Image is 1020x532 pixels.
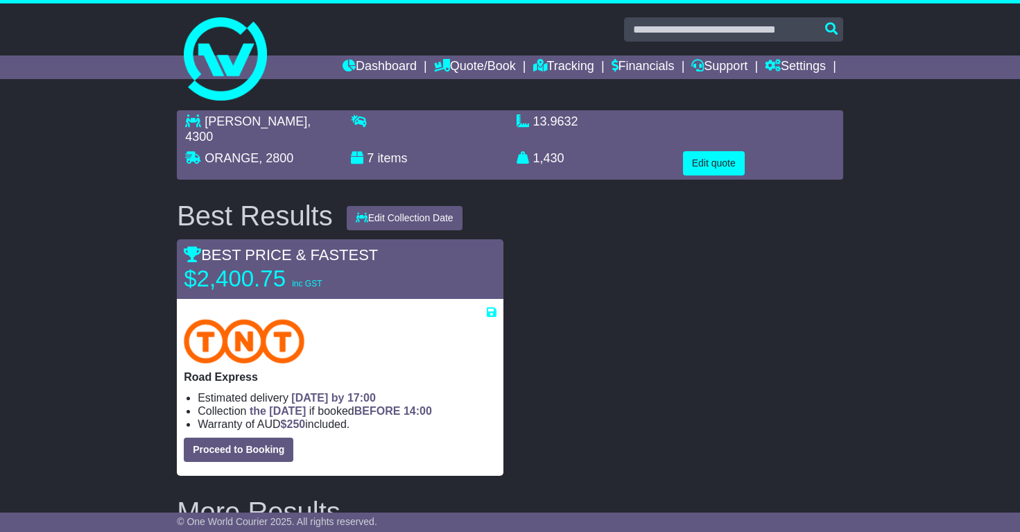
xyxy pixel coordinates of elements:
[205,151,259,165] span: ORANGE
[377,151,407,165] span: items
[250,405,432,417] span: if booked
[533,114,578,128] span: 13.9632
[184,246,378,264] span: BEST PRICE & FASTEST
[367,151,374,165] span: 7
[198,391,496,404] li: Estimated delivery
[177,516,377,527] span: © One World Courier 2025. All rights reserved.
[683,151,745,175] button: Edit quote
[292,279,322,289] span: inc GST
[177,497,843,527] h2: More Results
[533,151,564,165] span: 1,430
[404,405,432,417] span: 14:00
[434,55,516,79] a: Quote/Book
[184,438,293,462] button: Proceed to Booking
[250,405,306,417] span: the [DATE]
[198,418,496,431] li: Warranty of AUD included.
[184,319,304,363] img: TNT Domestic: Road Express
[291,392,376,404] span: [DATE] by 17:00
[354,405,401,417] span: BEFORE
[612,55,675,79] a: Financials
[281,418,306,430] span: $
[205,114,307,128] span: [PERSON_NAME]
[533,55,594,79] a: Tracking
[287,418,306,430] span: 250
[184,370,496,384] p: Road Express
[765,55,826,79] a: Settings
[170,200,340,231] div: Best Results
[185,114,311,144] span: , 4300
[343,55,417,79] a: Dashboard
[259,151,293,165] span: , 2800
[347,206,463,230] button: Edit Collection Date
[198,404,496,418] li: Collection
[184,265,357,293] p: $2,400.75
[691,55,747,79] a: Support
